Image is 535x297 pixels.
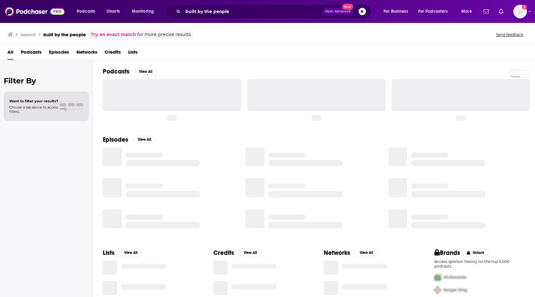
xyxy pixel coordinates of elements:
span: More [461,7,472,16]
a: NetworksView All [324,249,377,257]
span: Open Advanced [325,10,351,13]
button: open menu [72,7,103,16]
input: Search podcasts, credits, & more... [183,7,322,16]
span: New [342,4,353,10]
a: ListsView All [103,249,142,257]
img: First Pro Logo [432,271,444,284]
a: Lists [128,47,137,60]
button: Open AdvancedNew [322,8,354,15]
span: Logged in as carolinejames [513,5,527,18]
span: For Business [384,7,408,16]
a: Show notifications dropdown [496,6,506,17]
h2: Credits [213,249,234,257]
img: Second Pro Logo [432,284,444,296]
button: View All [120,249,142,256]
button: open menu [457,7,480,16]
a: Networks [76,47,97,60]
button: View All [239,249,261,256]
span: Choose a tab above to access filters. [9,105,58,114]
span: for more precise results [137,31,191,38]
a: All [7,47,13,60]
button: open menu [414,7,457,16]
div: Search podcasts, credits, & more... [172,4,377,19]
button: open menu [128,7,162,16]
button: View All [133,136,155,143]
h3: built by the people [43,32,86,38]
button: Show profile menu [513,5,527,18]
span: Podcasts [77,7,95,16]
img: User Profile [513,5,527,18]
button: Unlock [463,249,489,256]
a: Try an exact match [91,31,136,38]
a: PodcastsView All [103,68,157,75]
h2: Brands [434,249,460,257]
img: Podchaser - Follow, Share and Rate Podcasts [5,6,64,17]
span: Want to filter your results? [9,99,58,103]
a: Show notifications dropdown [481,6,491,17]
button: View All [134,68,157,75]
h2: Filter By [4,76,89,85]
span: Charts [107,7,120,16]
span: Burger King [444,287,467,293]
span: Monitoring [132,7,154,16]
a: Episodes [49,47,69,60]
h2: Lists [103,249,115,257]
h2: Podcasts [103,68,129,75]
span: For Podcasters [418,7,448,16]
h3: Search [20,32,36,38]
a: Charts [102,7,124,16]
h2: Networks [324,249,350,257]
svg: Add a profile image [522,5,527,10]
button: View All [355,249,377,256]
button: Send feedback [494,32,525,37]
a: EpisodesView All [103,136,155,144]
span: McDonalds [444,275,466,280]
a: Credits [105,47,121,60]
h2: Episodes [103,136,128,144]
button: open menu [379,7,416,16]
p: Access sponsor history on the top 5,000 podcasts. [434,259,525,268]
a: Podcasts [21,47,41,60]
a: CreditsView All [213,249,261,257]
